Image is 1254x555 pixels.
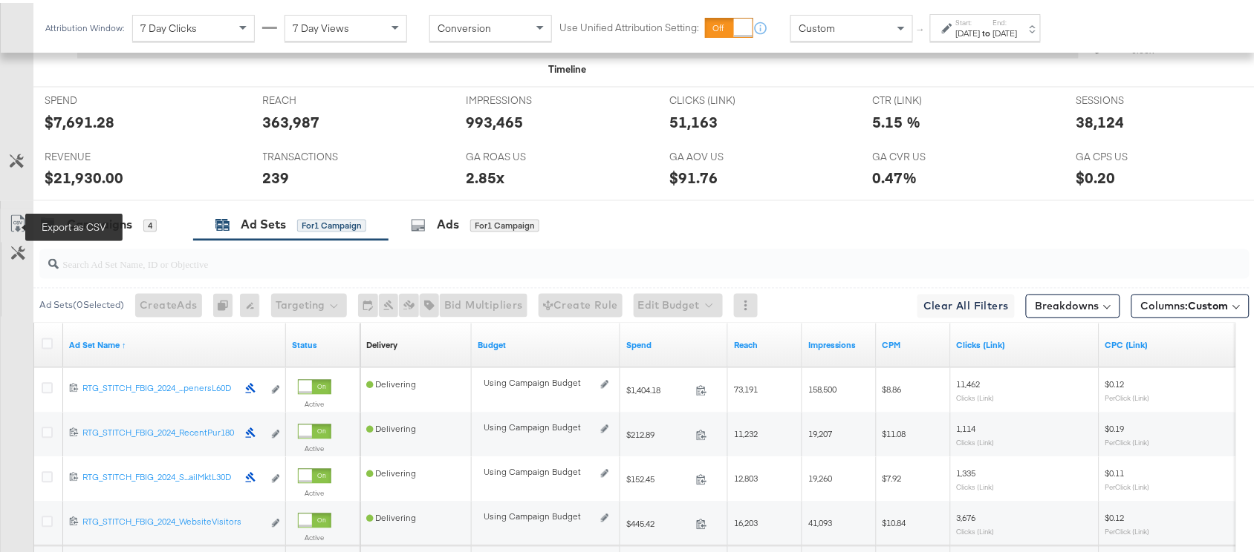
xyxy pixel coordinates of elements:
[914,25,929,30] span: ↑
[437,214,459,231] div: Ads
[873,147,984,161] span: GA CVR US
[669,108,718,130] div: 51,163
[466,91,577,105] span: IMPRESSIONS
[1076,165,1115,186] div: $0.20
[45,165,123,186] div: $21,930.00
[1076,91,1187,105] span: SESSIONS
[1105,480,1150,489] sub: Per Click (Link)
[82,424,237,440] a: RTG_STITCH_FBIG_2024_RecentPur180
[298,397,331,407] label: Active
[957,436,995,444] sub: Clicks (Link)
[883,515,906,526] span: $10.84
[82,380,237,395] a: RTG_STITCH_FBIG_2024_...penersL60D
[559,18,699,32] label: Use Unified Attribution Setting:
[69,337,280,349] a: Your Ad Set name.
[1189,297,1229,310] span: Custom
[808,337,871,349] a: The number of times your ad was served. On mobile apps an ad is counted as served the first time ...
[263,91,374,105] span: REACH
[993,24,1018,36] div: [DATE]
[1141,296,1229,311] span: Columns:
[669,147,781,161] span: GA AOV US
[263,147,374,161] span: TRANSACTIONS
[366,421,416,432] span: Delivering
[883,470,902,482] span: $7.92
[484,419,597,431] div: Using Campaign Budget
[82,513,263,525] div: RTG_STITCH_FBIG_2024_WebsiteVisitors
[1105,337,1242,349] a: The average cost for each link click you've received from your ad.
[82,424,237,436] div: RTG_STITCH_FBIG_2024_RecentPur180
[923,295,1009,313] span: Clear All Filters
[883,381,902,393] span: $8.86
[669,91,781,105] span: CLICKS (LINK)
[808,470,832,482] span: 19,260
[263,108,320,130] div: 363,987
[1105,510,1125,521] span: $0.12
[241,214,286,231] div: Ad Sets
[957,391,995,400] sub: Clicks (Link)
[298,531,331,540] label: Active
[1026,292,1120,315] button: Breakdowns
[734,381,758,393] span: 73,191
[957,510,976,521] span: 3,676
[438,19,491,32] span: Conversion
[883,337,945,349] a: The average cost you've paid to have 1,000 impressions of your ad.
[366,376,416,387] span: Delivering
[626,382,690,393] span: $1,404.18
[957,421,976,432] span: 1,114
[626,427,690,438] span: $212.89
[734,470,758,482] span: 12,803
[669,165,718,186] div: $91.76
[59,241,1140,270] input: Search Ad Set Name, ID or Objective
[82,380,237,392] div: RTG_STITCH_FBIG_2024_...penersL60D
[734,337,796,349] a: The number of people your ad was served to.
[297,217,366,230] div: for 1 Campaign
[873,108,921,130] div: 5.15 %
[292,337,354,349] a: Shows the current state of your Ad Set.
[466,165,504,186] div: 2.85x
[734,426,758,437] span: 11,232
[366,337,397,349] a: Reflects the ability of your Ad Set to achieve delivery based on ad states, schedule and budget.
[140,19,197,32] span: 7 Day Clicks
[808,381,836,393] span: 158,500
[956,15,981,24] label: Start:
[39,296,124,309] div: Ad Sets ( 0 Selected)
[143,217,157,230] div: 4
[1105,391,1150,400] sub: Per Click (Link)
[298,486,331,496] label: Active
[366,337,397,349] div: Delivery
[873,91,984,105] span: CTR (LINK)
[484,375,597,387] div: Using Campaign Budget
[82,469,237,481] div: RTG_STITCH_FBIG_2024_S...ailMktL30D
[626,471,690,482] span: $152.45
[1131,292,1250,315] button: Columns:Custom
[45,91,156,105] span: SPEND
[466,108,523,130] div: 993,465
[213,291,240,315] div: 0
[45,20,125,30] div: Attribution Window:
[808,426,832,437] span: 19,207
[626,337,722,349] a: The total amount spent to date.
[263,165,290,186] div: 239
[1105,436,1150,444] sub: Per Click (Link)
[1105,465,1125,476] span: $0.11
[82,469,237,485] a: RTG_STITCH_FBIG_2024_S...ailMktL30D
[883,426,906,437] span: $11.08
[82,513,263,529] a: RTG_STITCH_FBIG_2024_WebsiteVisitors
[626,516,690,527] span: $445.42
[484,508,597,520] div: Using Campaign Budget
[917,292,1015,315] button: Clear All Filters
[67,214,132,231] div: Campaigns
[366,465,416,476] span: Delivering
[799,19,835,32] span: Custom
[366,510,416,521] span: Delivering
[957,465,976,476] span: 1,335
[1105,525,1150,533] sub: Per Click (Link)
[298,441,331,451] label: Active
[993,15,1018,24] label: End:
[734,515,758,526] span: 16,203
[293,19,349,32] span: 7 Day Views
[484,464,597,476] div: Using Campaign Budget
[45,108,114,130] div: $7,691.28
[981,24,993,36] strong: to
[1076,147,1187,161] span: GA CPS US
